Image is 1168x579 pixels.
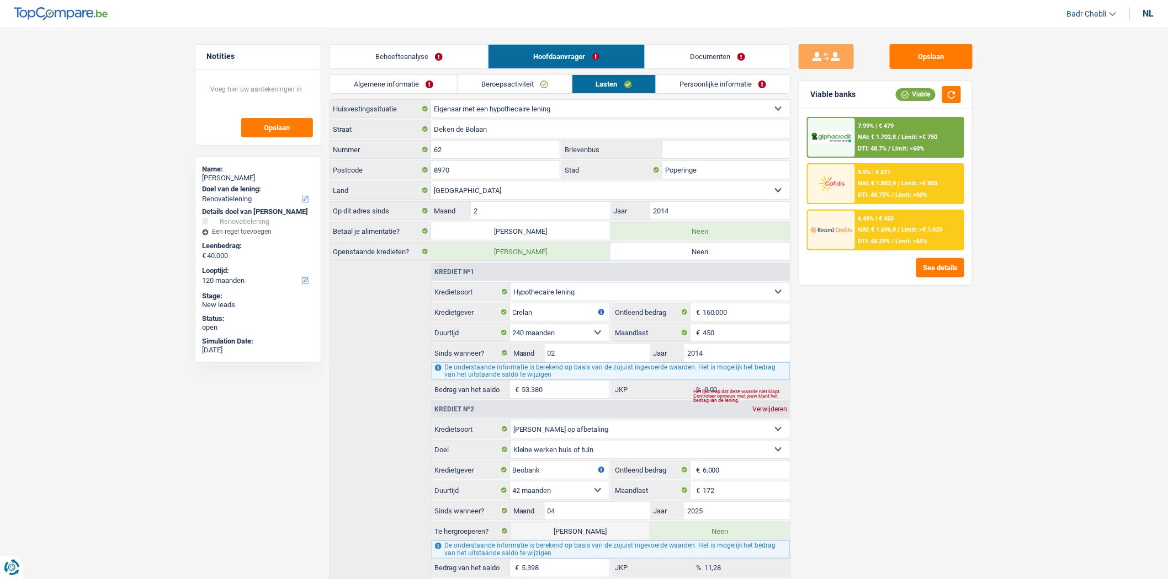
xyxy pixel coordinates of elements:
[693,394,790,398] div: Het lijkt erop dat deze waarde niet klopt. Controleer opnieuw met jouw klant het bedrag van de le...
[612,481,691,499] label: Maandlast
[432,420,511,438] label: Kredietsoort
[562,161,663,179] label: Stad
[330,202,431,219] label: Op dit adres sinds
[892,238,894,245] span: /
[610,243,790,260] label: Neen
[202,323,314,332] div: open
[610,202,650,219] label: Jaar
[572,75,656,93] a: Lasten
[1143,8,1154,19] div: nl
[650,502,684,519] label: Jaar
[691,324,703,341] span: €
[902,180,938,187] span: Limit: >€ 800
[202,346,314,355] div: [DATE]
[858,180,896,187] span: NAI: € 1.883,9
[202,228,314,235] div: Een regel toevoegen
[811,219,852,240] img: Record Credits
[612,559,691,577] label: JKP
[896,191,928,199] span: Limit: <60%
[858,169,891,176] div: 9.9% | € 517
[810,90,856,99] div: Viable banks
[612,380,691,398] label: JKP
[684,502,790,519] input: JJJJ
[330,222,431,240] label: Betaal je alimentatie?
[684,344,790,362] input: JJJJ
[902,226,943,233] span: Limit: >€ 1.033
[431,243,610,260] label: [PERSON_NAME]
[202,242,312,250] label: Leenbedrag:
[432,540,790,558] div: De onderstaande informatie is berekend op basis van de zojuist ingevoerde waarden. Het is mogelij...
[432,344,511,362] label: Sinds wanneer?
[811,131,852,144] img: Alphacredit
[511,502,545,519] label: Maand
[330,100,431,117] label: Huisvestingssituatie
[511,344,545,362] label: Maand
[202,251,206,260] span: €
[612,303,691,321] label: Ontleend bedrag
[858,133,896,141] span: NAI: € 1.702,8
[811,173,852,194] img: Cofidis
[691,461,703,479] span: €
[202,207,314,216] div: Details doel van [PERSON_NAME]
[889,145,891,152] span: /
[896,238,928,245] span: Limit: <65%
[330,161,431,179] label: Postcode
[511,522,650,540] label: [PERSON_NAME]
[545,344,650,362] input: MM
[750,406,790,412] div: Verwijderen
[896,88,936,100] div: Viable
[202,165,314,174] div: Name:
[432,481,510,499] label: Duurtijd
[471,202,610,219] input: MM
[650,522,790,540] label: Neen
[330,45,488,68] a: Behoefteanalyse
[432,269,477,275] div: Krediet nº1
[489,45,645,68] a: Hoofdaanvrager
[432,324,510,341] label: Duurtijd
[893,145,925,152] span: Limit: <60%
[432,303,510,321] label: Kredietgever
[432,522,511,540] label: Te hergroeperen?
[206,52,310,61] h5: Notities
[202,314,314,323] div: Status:
[264,124,290,131] span: Opslaan
[656,75,790,93] a: Persoonlijke informatie
[610,222,790,240] label: Neen
[691,380,704,398] span: %
[202,337,314,346] div: Simulation Date:
[898,133,900,141] span: /
[241,118,313,137] button: Opslaan
[645,45,790,68] a: Documenten
[858,238,890,245] span: DTI: 48.33%
[691,481,703,499] span: €
[330,141,431,158] label: Nummer
[510,380,522,398] span: €
[432,502,511,519] label: Sinds wanneer?
[858,215,894,222] div: 6.49% | € 450
[612,324,691,341] label: Maandlast
[330,243,431,260] label: Openstaande kredieten?
[202,292,314,301] div: Stage:
[432,362,790,380] div: De onderstaande informatie is berekend op basis van de zojuist ingevoerde waarden. Het is mogelij...
[650,344,684,362] label: Jaar
[432,559,510,577] label: Bedrag van het saldo
[890,44,973,69] button: Opslaan
[691,303,703,321] span: €
[858,145,887,152] span: DTI: 48.7%
[858,191,890,199] span: DTI: 46.75%
[1067,9,1107,19] span: Badr Chabli
[330,181,431,199] label: Land
[458,75,572,93] a: Beroepsactiviteit
[892,191,894,199] span: /
[691,559,704,577] span: %
[202,185,312,194] label: Doel van de lening:
[510,559,522,577] span: €
[432,461,510,479] label: Kredietgever
[431,202,470,219] label: Maand
[898,180,900,187] span: /
[545,502,650,519] input: MM
[330,120,431,138] label: Straat
[330,75,457,93] a: Algemene informatie
[1058,5,1116,23] a: Badr Chabli
[202,301,314,309] div: New leads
